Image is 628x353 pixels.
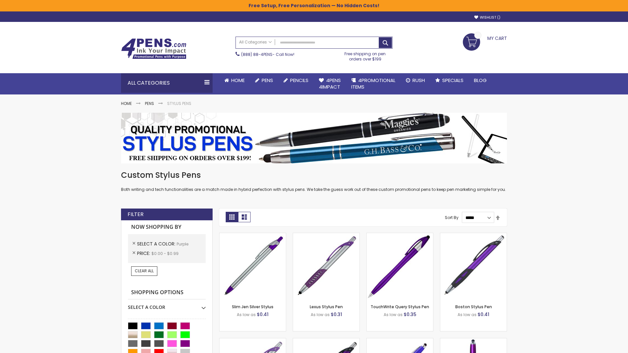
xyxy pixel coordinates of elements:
[445,215,459,220] label: Sort By
[262,77,273,84] span: Pens
[167,101,191,106] strong: Stylus Pens
[121,73,213,93] div: All Categories
[131,266,157,276] a: Clear All
[177,241,188,247] span: Purple
[474,15,500,20] a: Wishlist
[293,233,359,299] img: Lexus Stylus Pen-Purple
[241,52,272,57] a: (888) 88-4PENS
[145,101,154,106] a: Pens
[128,286,206,300] strong: Shopping Options
[121,113,507,163] img: Stylus Pens
[371,304,429,310] a: TouchWrite Query Stylus Pen
[236,37,275,48] a: All Categories
[219,338,286,344] a: Boston Silver Stylus Pen-Purple
[128,220,206,234] strong: Now Shopping by
[219,73,250,88] a: Home
[331,311,342,318] span: $0.31
[128,299,206,311] div: Select A Color
[440,233,507,299] img: Boston Stylus Pen-Purple
[351,77,395,90] span: 4PROMOTIONAL ITEMS
[137,250,151,257] span: Price
[121,170,507,180] h1: Custom Stylus Pens
[257,311,269,318] span: $0.41
[430,73,469,88] a: Specials
[346,73,401,94] a: 4PROMOTIONALITEMS
[241,52,294,57] span: - Call Now!
[474,77,487,84] span: Blog
[367,233,433,238] a: TouchWrite Query Stylus Pen-Purple
[319,77,341,90] span: 4Pens 4impact
[219,233,286,238] a: Slim Jen Silver Stylus-Purple
[232,304,273,310] a: Slim Jen Silver Stylus
[121,101,132,106] a: Home
[455,304,492,310] a: Boston Stylus Pen
[293,233,359,238] a: Lexus Stylus Pen-Purple
[237,312,256,317] span: As low as
[367,338,433,344] a: Sierra Stylus Twist Pen-Purple
[412,77,425,84] span: Rush
[458,312,477,317] span: As low as
[239,40,272,45] span: All Categories
[121,38,186,59] img: 4Pens Custom Pens and Promotional Products
[367,233,433,299] img: TouchWrite Query Stylus Pen-Purple
[310,304,343,310] a: Lexus Stylus Pen
[151,251,179,256] span: $0.00 - $0.99
[278,73,314,88] a: Pencils
[440,338,507,344] a: TouchWrite Command Stylus Pen-Purple
[338,49,393,62] div: Free shipping on pen orders over $199
[135,268,154,274] span: Clear All
[250,73,278,88] a: Pens
[128,211,144,218] strong: Filter
[137,241,177,247] span: Select A Color
[293,338,359,344] a: Lexus Metallic Stylus Pen-Purple
[226,212,238,222] strong: Grid
[121,170,507,193] div: Both writing and tech functionalities are a match made in hybrid perfection with stylus pens. We ...
[401,73,430,88] a: Rush
[478,311,489,318] span: $0.41
[384,312,403,317] span: As low as
[231,77,245,84] span: Home
[314,73,346,94] a: 4Pens4impact
[469,73,492,88] a: Blog
[219,233,286,299] img: Slim Jen Silver Stylus-Purple
[311,312,330,317] span: As low as
[442,77,463,84] span: Specials
[290,77,308,84] span: Pencils
[440,233,507,238] a: Boston Stylus Pen-Purple
[404,311,416,318] span: $0.35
